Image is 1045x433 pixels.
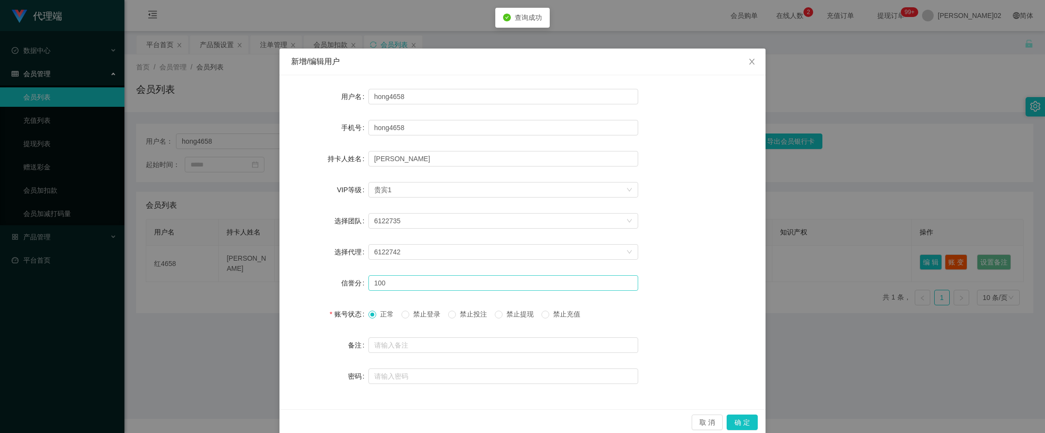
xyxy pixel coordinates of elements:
[348,372,368,380] label: 密码：
[727,415,758,430] button: 确 定
[368,120,638,135] input: 请输入手机号
[376,310,398,318] span: 正常
[374,214,401,228] div: 6122735
[330,310,368,318] label: 账号状态：
[328,155,368,163] label: 持卡人姓名：
[409,310,444,318] span: 禁止登录
[334,248,368,256] label: 选择代理：
[368,368,638,384] input: 请输入密码
[341,124,368,132] label: 手机号：
[374,245,401,259] div: 6122742
[368,337,638,353] input: 请输入备注
[503,14,511,21] i: 图标：check-circle
[334,217,368,225] label: 选择团队：
[692,415,723,430] button: 取 消
[627,187,632,194] i: 图标： 向下
[515,14,542,21] span: 查询成功
[748,58,756,66] i: 图标： 关闭
[368,89,638,104] input: 请输入用户名
[337,186,368,194] label: VIP等级：
[503,310,538,318] span: 禁止提现
[348,341,368,349] label: 备注：
[374,183,392,197] div: vip1
[368,275,638,291] input: 请输入信誉分
[368,151,638,167] input: 请输入持卡人姓名
[549,310,584,318] span: 禁止充值
[627,218,632,225] i: 图标： 向下
[627,249,632,256] i: 图标： 向下
[341,93,368,100] label: 用户名：
[456,310,491,318] span: 禁止投注
[738,49,766,76] button: 关闭
[341,279,368,287] label: 信誉分：
[291,56,754,67] div: 新增/编辑用户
